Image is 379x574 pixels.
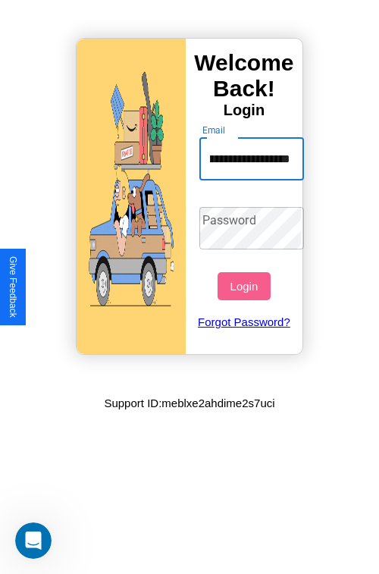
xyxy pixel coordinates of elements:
div: Give Feedback [8,256,18,318]
p: Support ID: meblxe2ahdime2s7uci [104,393,274,413]
label: Email [202,124,226,136]
h4: Login [186,102,302,119]
h3: Welcome Back! [186,50,302,102]
img: gif [77,39,186,354]
iframe: Intercom live chat [15,522,52,559]
a: Forgot Password? [192,300,297,343]
button: Login [218,272,270,300]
